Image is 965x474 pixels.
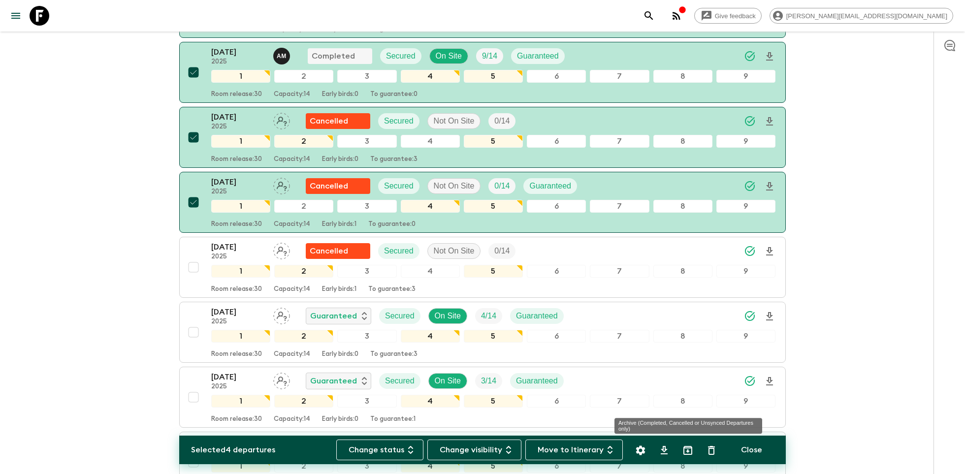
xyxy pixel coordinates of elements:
[368,285,416,293] p: To guarantee: 3
[322,285,356,293] p: Early birds: 1
[401,200,460,213] div: 4
[744,180,756,192] svg: Synced Successfully
[435,375,461,387] p: On Site
[427,440,521,460] button: Change visibility
[322,91,358,98] p: Early birds: 0
[211,188,265,196] p: 2025
[488,178,515,194] div: Trip Fill
[744,50,756,62] svg: Synced Successfully
[744,115,756,127] svg: Synced Successfully
[179,107,786,168] button: [DATE]2025Assign pack leaderFlash Pack cancellationSecuredNot On SiteTrip Fill123456789Room relea...
[494,115,510,127] p: 0 / 14
[273,376,290,383] span: Assign pack leader
[211,70,270,83] div: 1
[653,395,712,408] div: 8
[716,395,775,408] div: 9
[273,181,290,189] span: Assign pack leader
[211,253,265,261] p: 2025
[310,115,348,127] p: Cancelled
[527,70,586,83] div: 6
[590,330,649,343] div: 7
[211,156,262,163] p: Room release: 30
[434,245,475,257] p: Not On Site
[211,265,270,278] div: 1
[211,306,265,318] p: [DATE]
[211,395,270,408] div: 1
[378,113,419,129] div: Secured
[654,441,674,460] button: Download CSV
[211,91,262,98] p: Room release: 30
[653,200,712,213] div: 8
[322,350,358,358] p: Early birds: 0
[476,48,503,64] div: Trip Fill
[781,12,953,20] span: [PERSON_NAME][EMAIL_ADDRESS][DOMAIN_NAME]
[370,156,418,163] p: To guarantee: 3
[475,308,502,324] div: Trip Fill
[211,221,262,228] p: Room release: 30
[527,265,586,278] div: 6
[729,440,774,460] button: Close
[306,178,370,194] div: Flash Pack cancellation
[516,375,558,387] p: Guaranteed
[639,6,659,26] button: search adventures
[427,243,481,259] div: Not On Site
[653,135,712,148] div: 8
[322,221,356,228] p: Early birds: 1
[306,113,370,129] div: Flash Pack cancellation
[653,330,712,343] div: 8
[694,8,762,24] a: Give feedback
[6,6,26,26] button: menu
[368,221,416,228] p: To guarantee: 0
[384,245,414,257] p: Secured
[527,330,586,343] div: 6
[322,415,358,423] p: Early birds: 0
[401,70,460,83] div: 4
[179,172,786,233] button: [DATE]2025Assign pack leaderFlash Pack cancellationSecuredNot On SiteTrip FillGuaranteed123456789...
[322,156,358,163] p: Early birds: 0
[716,265,775,278] div: 9
[770,8,953,24] div: [PERSON_NAME][EMAIL_ADDRESS][DOMAIN_NAME]
[386,50,416,62] p: Secured
[716,460,775,473] div: 9
[211,176,265,188] p: [DATE]
[464,460,523,473] div: 5
[211,123,265,131] p: 2025
[370,91,418,98] p: To guarantee: 0
[384,115,414,127] p: Secured
[401,135,460,148] div: 4
[494,180,510,192] p: 0 / 14
[401,460,460,473] div: 4
[401,330,460,343] div: 4
[274,265,333,278] div: 2
[336,440,423,460] button: Change status
[274,156,310,163] p: Capacity: 14
[380,48,421,64] div: Secured
[274,285,310,293] p: Capacity: 14
[211,371,265,383] p: [DATE]
[337,70,396,83] div: 3
[764,246,775,257] svg: Download Onboarding
[516,310,558,322] p: Guaranteed
[482,50,497,62] p: 9 / 14
[274,330,333,343] div: 2
[764,181,775,192] svg: Download Onboarding
[273,116,290,124] span: Assign pack leader
[337,330,396,343] div: 3
[464,200,523,213] div: 5
[434,115,475,127] p: Not On Site
[529,180,571,192] p: Guaranteed
[378,178,419,194] div: Secured
[590,265,649,278] div: 7
[764,51,775,63] svg: Download Onboarding
[764,311,775,322] svg: Download Onboarding
[702,441,721,460] button: Delete
[590,200,649,213] div: 7
[385,310,415,322] p: Secured
[211,200,270,213] div: 1
[274,135,333,148] div: 2
[274,91,310,98] p: Capacity: 14
[488,113,515,129] div: Trip Fill
[384,180,414,192] p: Secured
[211,350,262,358] p: Room release: 30
[764,376,775,387] svg: Download Onboarding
